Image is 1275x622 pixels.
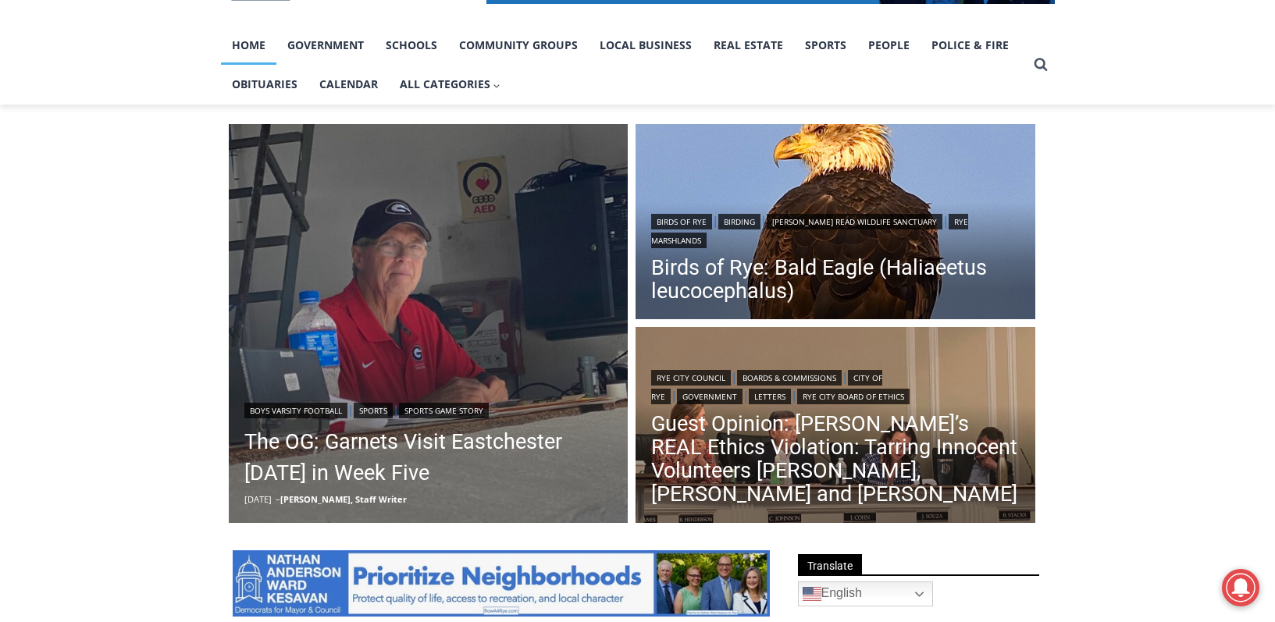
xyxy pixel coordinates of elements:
[921,26,1020,65] a: Police & Fire
[636,124,1035,324] a: Read More Birds of Rye: Bald Eagle (Haliaeetus leucocephalus)
[803,585,821,603] img: en
[703,26,794,65] a: Real Estate
[244,493,272,505] time: [DATE]
[183,132,190,148] div: 6
[389,65,512,104] button: Child menu of All Categories
[636,327,1035,527] img: (PHOTO: The "Gang of Four" Councilwoman Carolina Johnson, Mayor Josh Cohn, Councilwoman Julie Sou...
[221,65,308,104] a: Obituaries
[737,370,842,386] a: Boards & Commissions
[399,403,489,418] a: Sports Game Story
[636,327,1035,527] a: Read More Guest Opinion: Rye’s REAL Ethics Violation: Tarring Innocent Volunteers Carolina Johnso...
[798,581,933,606] a: English
[12,157,208,193] h4: [PERSON_NAME] Read Sanctuary Fall Fest: [DATE]
[175,132,179,148] div: /
[636,124,1035,324] img: [PHOTO: Bald Eagle (Haliaeetus leucocephalus) at the Playland Boardwalk in Rye, New York. Credit:...
[651,370,731,386] a: Rye City Council
[651,214,712,229] a: Birds of Rye
[354,403,393,418] a: Sports
[798,554,862,575] span: Translate
[375,26,448,65] a: Schools
[794,26,857,65] a: Sports
[244,426,613,489] a: The OG: Garnets Visit Eastchester [DATE] in Week Five
[589,26,703,65] a: Local Business
[1,155,233,194] a: [PERSON_NAME] Read Sanctuary Fall Fest: [DATE]
[164,132,171,148] div: 2
[651,412,1020,506] a: Guest Opinion: [PERSON_NAME]’s REAL Ethics Violation: Tarring Innocent Volunteers [PERSON_NAME], ...
[244,403,347,418] a: Boys Varsity Football
[857,26,921,65] a: People
[767,214,942,229] a: [PERSON_NAME] Read Wildlife Sanctuary
[164,46,226,128] div: Birds of Prey: Falcon and hawk demos
[651,256,1020,303] a: Birds of Rye: Bald Eagle (Haliaeetus leucocephalus)
[448,26,589,65] a: Community Groups
[244,400,613,418] div: | |
[280,493,407,505] a: [PERSON_NAME], Staff Writer
[749,389,791,404] a: Letters
[408,155,724,190] span: Intern @ [DOMAIN_NAME]
[276,26,375,65] a: Government
[276,493,280,505] span: –
[376,151,757,194] a: Intern @ [DOMAIN_NAME]
[221,26,276,65] a: Home
[229,124,629,524] img: (PHOTO" Steve “The OG” Feeney in the press box at Rye High School's Nugent Stadium, 2022.)
[221,26,1027,105] nav: Primary Navigation
[651,367,1020,404] div: | | | | |
[1027,51,1055,79] button: View Search Form
[651,211,1020,248] div: | | |
[797,389,910,404] a: Rye City Board of Ethics
[308,65,389,104] a: Calendar
[718,214,760,229] a: Birding
[229,124,629,524] a: Read More The OG: Garnets Visit Eastchester Today in Week Five
[677,389,743,404] a: Government
[394,1,738,151] div: "[PERSON_NAME] and I covered the [DATE] Parade, which was a really eye opening experience as I ha...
